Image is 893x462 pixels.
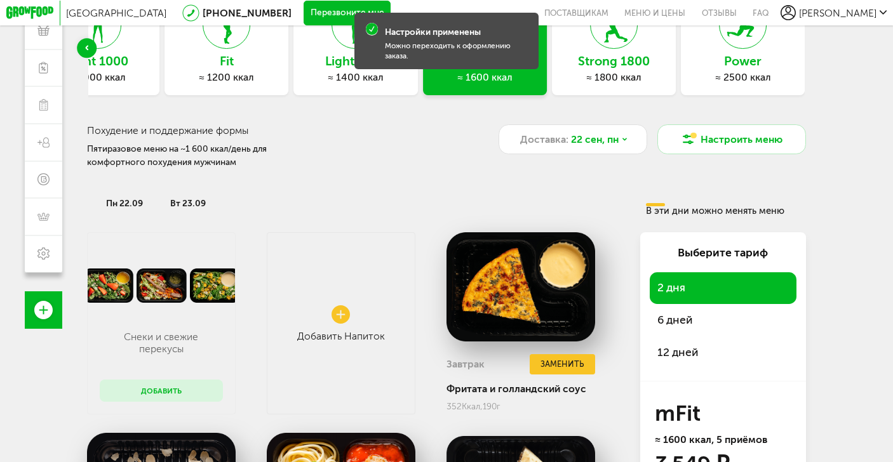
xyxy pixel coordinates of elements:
div: ≈ 1000 ккал [36,71,159,83]
div: В эти дни можно менять меню [646,203,802,216]
span: [GEOGRAPHIC_DATA] [66,7,166,19]
h3: Завтрак [446,358,485,370]
span: [PERSON_NAME] [799,7,876,19]
div: Пятиразовое меню на ~1 600 ккал/день для комфортного похудения мужчинам [87,143,292,169]
button: Перезвоните мне [304,1,391,25]
button: Добавить [100,379,222,401]
span: 22 сен, пн [571,132,619,147]
div: Выберите тариф [650,245,796,261]
h3: Strong 1800 [552,55,676,68]
span: 12 дней [657,344,789,361]
button: Настроить меню [657,124,806,154]
div: 352 190 [446,401,595,412]
span: пн 22.09 [106,198,143,209]
h3: Fit [164,55,288,68]
span: Ккал, [462,401,483,412]
span: вт 23.09 [170,198,206,209]
div: ≈ 1600 ккал [423,71,547,83]
div: ≈ 1800 ккал [552,71,676,83]
div: ≈ 1200 ккал [164,71,288,83]
div: Previous slide [77,38,97,58]
div: Настройки применены [385,27,481,38]
div: ≈ 1400 ккал [294,71,418,83]
a: Добавить Напиток [267,232,415,414]
h3: Power [681,55,805,68]
h3: Light 1400 [294,55,418,68]
div: ≈ 2500 ккал [681,71,805,83]
div: Можно переходить к оформлению заказа. [385,41,529,61]
h3: Похудение и поддержание формы [87,124,418,136]
p: Снеки и свежие перекусы [112,331,211,355]
div: Фритата и голландский соус [446,383,595,395]
img: big_wmKMQgoSXAMgWLjV.png [446,232,595,341]
span: 2 дня [657,279,789,296]
div: Добавить Напиток [297,330,385,342]
h3: Light 1000 [36,55,159,68]
a: [PHONE_NUMBER] [203,7,292,19]
h3: mFit [655,404,791,423]
span: г [497,401,500,412]
span: 6 дней [657,312,789,329]
span: ≈ 1600 ккал, 5 приёмов [655,433,767,445]
button: Заменить [530,354,596,374]
span: Доставка: [520,132,568,147]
